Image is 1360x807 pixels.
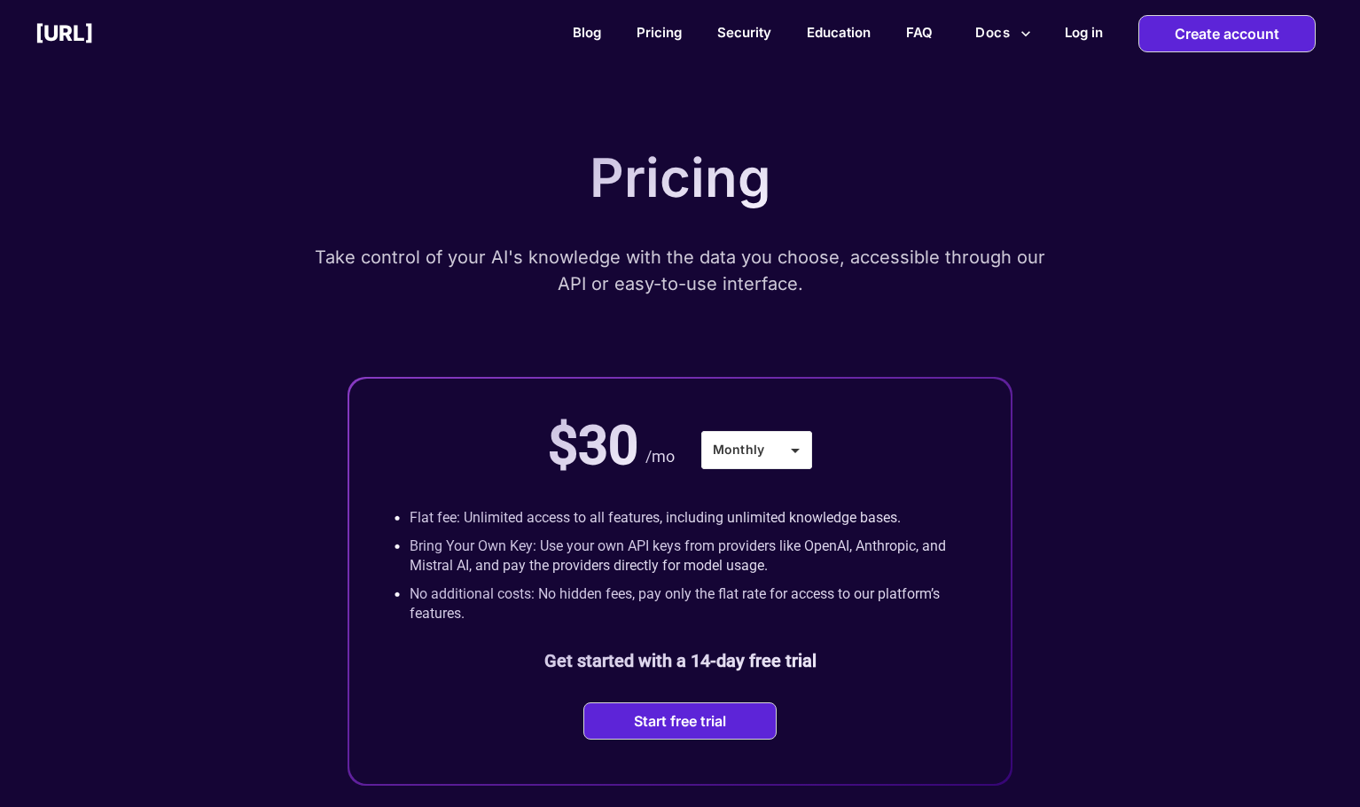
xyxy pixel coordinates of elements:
[35,20,93,46] h2: [URL]
[968,16,1038,50] button: more
[906,24,933,41] a: FAQ
[544,650,817,671] b: Get started with a 14-day free trial
[807,24,871,41] a: Education
[590,146,771,208] p: Pricing
[410,537,966,576] p: Bring Your Own Key: Use your own API keys from providers like OpenAI, Anthropic, and Mistral AI, ...
[1065,24,1103,41] h2: Log in
[548,414,638,477] p: $30
[312,244,1048,297] p: Take control of your AI's knowledge with the data you choose, accessible through our API or easy-...
[637,24,682,41] a: Pricing
[573,24,601,41] a: Blog
[394,508,401,528] p: •
[1175,16,1279,51] p: Create account
[717,24,771,41] a: Security
[410,508,901,528] p: Flat fee: Unlimited access to all features, including unlimited knowledge bases.
[645,446,675,467] p: /mo
[394,537,401,576] p: •
[394,584,401,623] p: •
[701,431,812,468] div: Monthly
[629,712,731,730] button: Start free trial
[410,584,966,623] p: No additional costs: No hidden fees, pay only the flat rate for access to our platform’s features.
